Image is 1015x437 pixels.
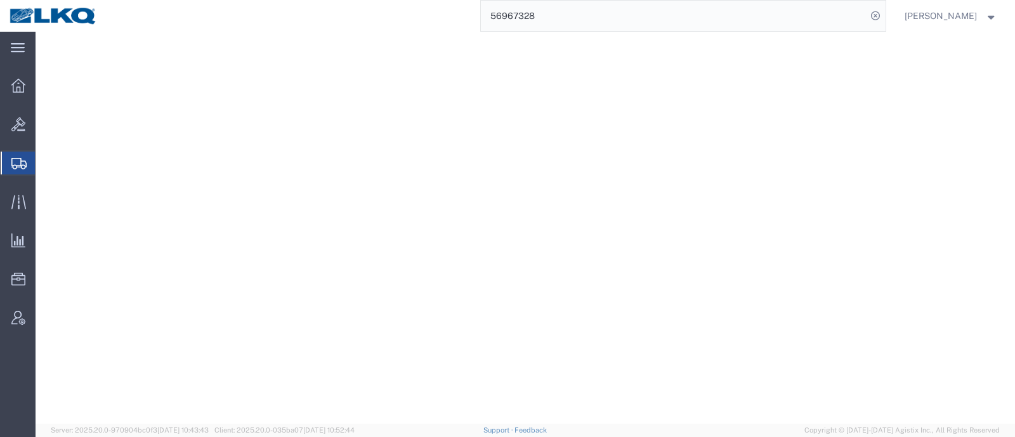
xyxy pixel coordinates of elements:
input: Search for shipment number, reference number [481,1,867,31]
a: Support [483,426,515,434]
img: logo [9,6,98,25]
iframe: FS Legacy Container [36,32,1015,424]
span: Client: 2025.20.0-035ba07 [214,426,355,434]
span: Copyright © [DATE]-[DATE] Agistix Inc., All Rights Reserved [804,425,1000,436]
span: Server: 2025.20.0-970904bc0f3 [51,426,209,434]
span: [DATE] 10:43:43 [157,426,209,434]
a: Feedback [514,426,547,434]
button: [PERSON_NAME] [904,8,998,23]
span: Kenneth Tatum [905,9,977,23]
span: [DATE] 10:52:44 [303,426,355,434]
